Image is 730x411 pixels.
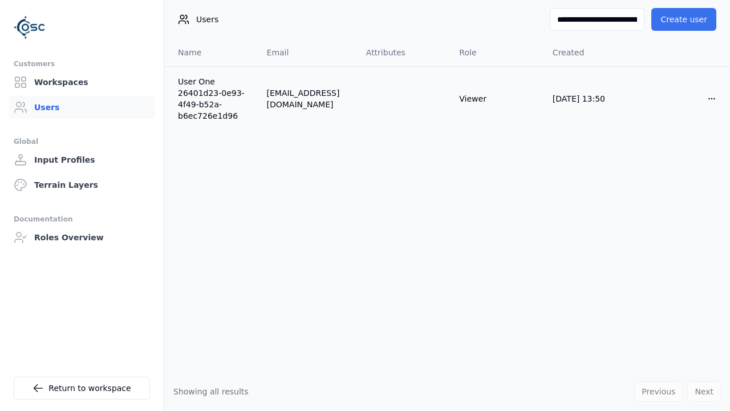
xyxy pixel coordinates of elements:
th: Created [544,39,637,66]
a: Return to workspace [14,377,150,400]
a: Users [9,96,155,119]
div: Viewer [459,93,534,104]
th: Role [450,39,544,66]
a: User One 26401d23-0e93-4f49-b52a-b6ec726e1d96 [178,76,249,122]
img: Logo [14,11,46,43]
a: Roles Overview [9,226,155,249]
span: Showing all results [173,387,249,396]
a: Workspaces [9,71,155,94]
div: [DATE] 13:50 [553,93,628,104]
div: Customers [14,57,150,71]
th: Name [164,39,258,66]
a: Input Profiles [9,148,155,171]
div: Global [14,135,150,148]
div: [EMAIL_ADDRESS][DOMAIN_NAME] [267,87,348,110]
th: Attributes [357,39,451,66]
span: Users [196,14,218,25]
a: Terrain Layers [9,174,155,196]
th: Email [258,39,357,66]
button: Create user [651,8,716,31]
div: Documentation [14,212,150,226]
